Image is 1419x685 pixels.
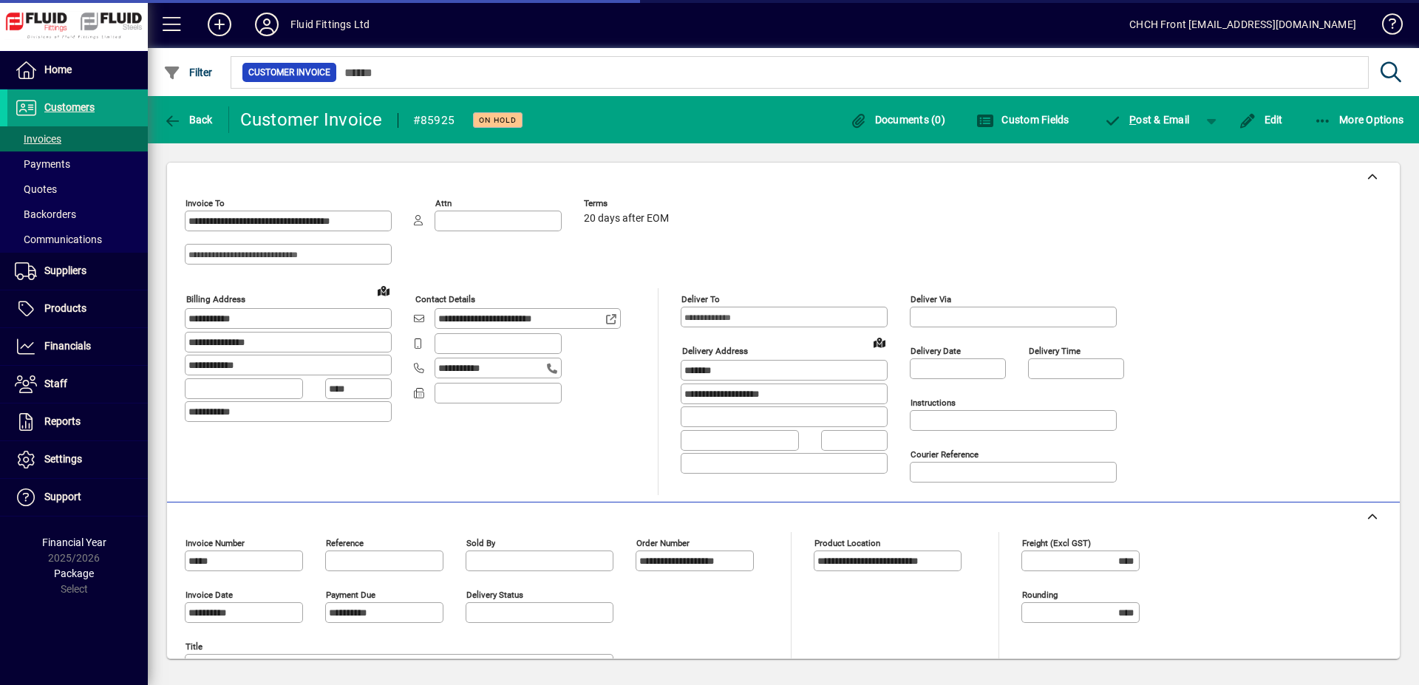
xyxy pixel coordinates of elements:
mat-label: Instructions [911,398,956,408]
span: Filter [163,67,213,78]
span: Payments [15,158,70,170]
span: Package [54,568,94,579]
mat-label: Delivery status [466,590,523,600]
span: ost & Email [1104,114,1190,126]
button: More Options [1310,106,1408,133]
span: Terms [584,199,673,208]
app-page-header-button: Back [148,106,229,133]
mat-label: Product location [814,538,880,548]
mat-label: Freight (excl GST) [1022,538,1091,548]
span: Edit [1239,114,1283,126]
button: Post & Email [1097,106,1197,133]
a: Products [7,290,148,327]
span: More Options [1314,114,1404,126]
span: Back [163,114,213,126]
mat-label: Delivery date [911,346,961,356]
a: Quotes [7,177,148,202]
a: Communications [7,227,148,252]
div: Customer Invoice [240,108,383,132]
div: #85925 [413,109,455,132]
a: Support [7,479,148,516]
button: Back [160,106,217,133]
mat-label: Sold by [466,538,495,548]
a: Payments [7,151,148,177]
mat-label: Attn [435,198,452,208]
span: Financials [44,340,91,352]
a: Settings [7,441,148,478]
span: On hold [479,115,517,125]
span: Support [44,491,81,502]
mat-label: Order number [636,538,690,548]
div: CHCH Front [EMAIL_ADDRESS][DOMAIN_NAME] [1129,13,1356,36]
button: Filter [160,59,217,86]
span: Reports [44,415,81,427]
mat-label: Title [186,641,203,652]
mat-label: Rounding [1022,590,1058,600]
button: Add [196,11,243,38]
mat-label: Reference [326,538,364,548]
mat-label: Payment due [326,590,375,600]
a: Backorders [7,202,148,227]
span: Customer Invoice [248,65,330,80]
span: Financial Year [42,536,106,548]
span: Quotes [15,183,57,195]
button: Edit [1235,106,1287,133]
mat-label: Invoice date [186,590,233,600]
button: Documents (0) [845,106,949,133]
a: Suppliers [7,253,148,290]
span: 20 days after EOM [584,213,669,225]
span: Customers [44,101,95,113]
a: View on map [372,279,395,302]
span: Products [44,302,86,314]
mat-label: Deliver To [681,294,720,304]
a: Financials [7,328,148,365]
mat-label: Courier Reference [911,449,979,460]
a: Staff [7,366,148,403]
mat-label: Deliver via [911,294,951,304]
span: Custom Fields [976,114,1069,126]
span: Staff [44,378,67,389]
mat-label: Invoice number [186,538,245,548]
a: Reports [7,403,148,440]
button: Custom Fields [973,106,1073,133]
span: Invoices [15,133,61,145]
span: Communications [15,234,102,245]
span: Suppliers [44,265,86,276]
mat-label: Delivery time [1029,346,1081,356]
mat-label: Invoice To [186,198,225,208]
span: Settings [44,453,82,465]
a: Invoices [7,126,148,151]
span: Documents (0) [849,114,945,126]
a: Home [7,52,148,89]
span: Home [44,64,72,75]
button: Profile [243,11,290,38]
span: P [1129,114,1136,126]
a: Knowledge Base [1371,3,1401,51]
div: Fluid Fittings Ltd [290,13,370,36]
span: Backorders [15,208,76,220]
a: View on map [868,330,891,354]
